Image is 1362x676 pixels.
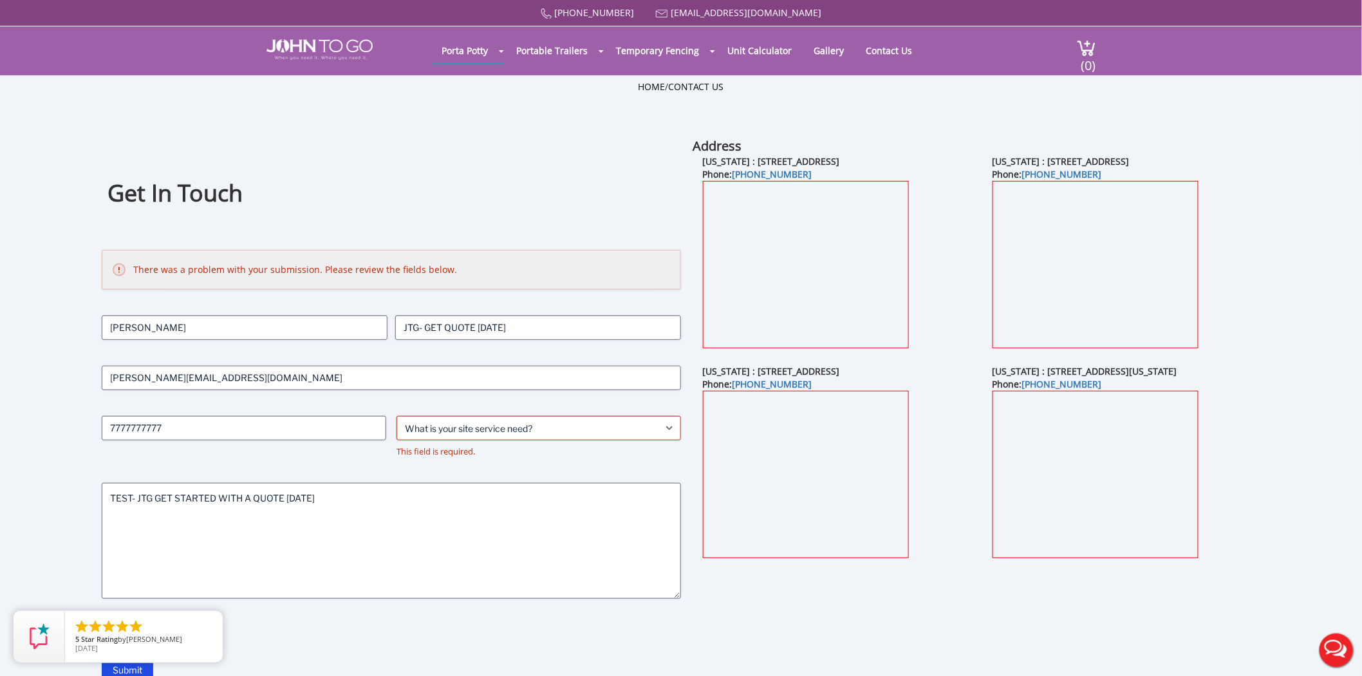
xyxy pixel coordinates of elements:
a: Portable Trailers [507,38,597,63]
span: [DATE] [75,643,98,653]
span: 5 [75,634,79,644]
a: Home [639,80,666,93]
h1: Get In Touch [107,178,675,209]
a: Porta Potty [432,38,498,63]
img: Call [541,8,552,19]
input: Last Name [395,315,681,340]
li:  [88,619,103,634]
b: Phone: [703,168,812,180]
a: Contact Us [669,80,724,93]
span: by [75,635,212,644]
b: [US_STATE] : [STREET_ADDRESS] [993,155,1130,167]
li:  [115,619,130,634]
a: [EMAIL_ADDRESS][DOMAIN_NAME] [671,6,821,19]
b: Phone: [703,378,812,390]
b: [US_STATE] : [STREET_ADDRESS] [703,155,840,167]
b: Phone: [993,168,1102,180]
input: Phone [102,416,386,440]
button: Live Chat [1311,624,1362,676]
span: [PERSON_NAME] [126,634,182,644]
b: Phone: [993,378,1102,390]
li:  [101,619,117,634]
b: Address [693,137,742,155]
img: cart a [1077,39,1096,57]
ul: / [639,80,724,93]
h2: There was a problem with your submission. Please review the fields below. [113,263,670,276]
input: Email [102,366,681,390]
img: JOHN to go [266,39,373,60]
textarea: TEST- JTG GET STARTED WITH A QUOTE [DATE] [102,483,681,599]
a: Unit Calculator [718,38,801,63]
input: First Name [102,315,387,340]
a: Gallery [804,38,854,63]
li:  [74,619,89,634]
b: [US_STATE] : [STREET_ADDRESS] [703,365,840,377]
a: [PHONE_NUMBER] [1022,168,1102,180]
span: (0) [1081,46,1096,74]
label: CAPTCHA [102,624,681,637]
a: [PHONE_NUMBER] [732,378,812,390]
li:  [128,619,144,634]
a: [PHONE_NUMBER] [554,6,634,19]
b: [US_STATE] : [STREET_ADDRESS][US_STATE] [993,365,1177,377]
img: Review Rating [26,624,52,650]
a: [PHONE_NUMBER] [1022,378,1102,390]
a: [PHONE_NUMBER] [732,168,812,180]
img: Mail [656,10,668,18]
span: Star Rating [81,634,118,644]
a: Contact Us [856,38,922,63]
a: Temporary Fencing [606,38,709,63]
div: This field is required. [396,446,681,458]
